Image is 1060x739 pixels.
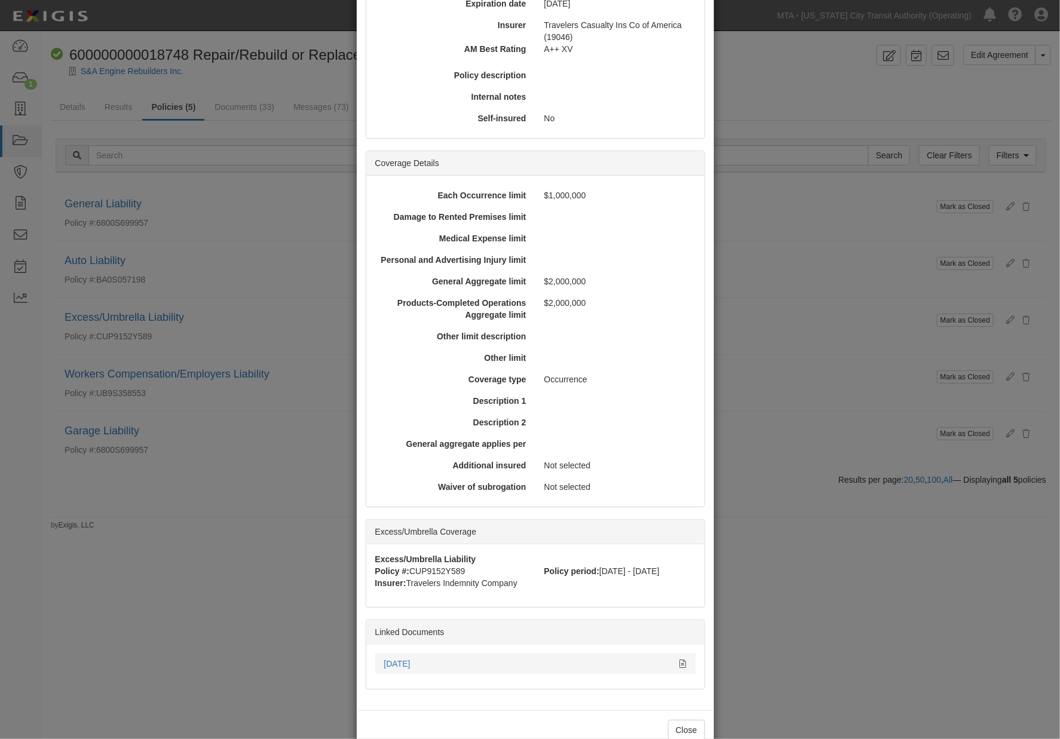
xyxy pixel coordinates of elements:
div: Internal notes [371,91,535,103]
div: $2,000,000 [535,275,700,287]
div: No [535,112,700,124]
div: Policy description [371,69,535,81]
div: Description 1 [371,395,535,407]
div: Travelers Indemnity Company [366,577,704,589]
div: Travelers Casualty Ins Co of America (19046) [535,19,700,43]
strong: Excess/Umbrella Liability [375,554,476,564]
div: Not selected [535,481,700,493]
div: Products-Completed Operations Aggregate limit [371,297,535,321]
div: Occurrence [535,373,700,385]
div: CUP9152Y589 [366,565,535,577]
div: $1,000,000 [535,189,700,201]
div: Other limit [371,352,535,364]
div: General Aggregate limit [371,275,535,287]
div: Personal and Advertising Injury limit [371,254,535,266]
div: Medical Expense limit [371,232,535,244]
div: Each Occurrence limit [371,189,535,201]
div: [DATE] - [DATE] [535,565,704,577]
a: [DATE] [384,659,410,669]
div: Waiver of subrogation [371,481,535,493]
div: Description 2 [371,416,535,428]
div: Damage to Rented Premises limit [371,211,535,223]
div: $2,000,000 [535,297,700,309]
div: Excess/Umbrella Coverage [366,520,704,544]
strong: Insurer: [375,578,406,588]
div: Other limit description [371,330,535,342]
strong: Policy #: [375,566,410,576]
div: A++ XV [535,43,704,55]
div: Self-insured [371,112,535,124]
div: Coverage Details [366,151,704,176]
div: 03.01.26 [384,658,671,670]
div: Linked Documents [366,620,704,645]
div: Coverage type [371,373,535,385]
div: Additional insured [371,459,535,471]
div: General aggregate applies per [371,438,535,450]
strong: Policy period: [544,566,600,576]
div: Not selected [535,459,700,471]
div: AM Best Rating [367,43,535,55]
